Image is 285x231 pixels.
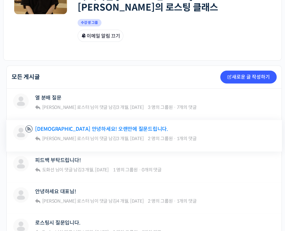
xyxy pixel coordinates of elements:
[35,95,61,101] a: 열 분배 질문
[41,167,109,173] span: 님이 댓글 남김
[35,126,168,132] a: [DEMOGRAPHIC_DATA] 안녕하세요! 오랜만에 질문드립니다.
[117,104,144,110] a: 3 개월, [DATE]
[35,220,80,226] a: 로스팅시 질문입니다.
[117,136,144,141] a: 3 개월, [DATE]
[41,104,90,110] a: [PERSON_NAME] 로스터
[142,167,162,173] span: 0개의 댓글
[41,198,90,204] a: [PERSON_NAME] 로스터
[42,104,90,110] span: [PERSON_NAME] 로스터
[41,136,144,141] span: 님이 댓글 남김
[2,178,43,194] a: 홈
[148,104,173,110] span: 3 명의 그룹원
[148,198,173,204] span: 2 명의 그룹원
[174,136,176,141] span: ·
[177,104,197,110] span: 7개의 댓글
[177,136,197,141] span: 1개의 댓글
[117,198,144,204] a: 4 개월, [DATE]
[42,198,90,204] span: [PERSON_NAME] 로스터
[41,104,144,110] span: 님이 댓글 남김
[41,136,90,141] a: [PERSON_NAME] 로스터
[82,167,109,173] a: 3 개월, [DATE]
[174,104,176,110] span: ·
[35,188,76,195] a: 안녕하세요 대표님!
[83,178,124,194] a: 설정
[59,188,67,193] span: 대화
[42,136,90,141] span: [PERSON_NAME] 로스터
[148,136,173,141] span: 2 명의 그룹원
[20,187,24,192] span: 홈
[220,71,277,83] a: 새로운 글 작성하기
[35,157,81,163] a: 피드백 부탁드립니다!
[41,167,54,173] a: 도화선
[78,19,101,26] span: 수강생 그룹
[177,198,197,204] span: 1개의 댓글
[41,198,144,204] span: 님이 댓글 남김
[42,167,54,173] span: 도화선
[100,187,107,192] span: 설정
[113,167,138,173] span: 1 명의 그룹원
[12,74,40,80] h2: 모든 게시글
[174,198,176,204] span: ·
[78,30,123,42] button: 이메일 알림 끄기
[138,167,141,173] span: ·
[43,178,83,194] a: 대화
